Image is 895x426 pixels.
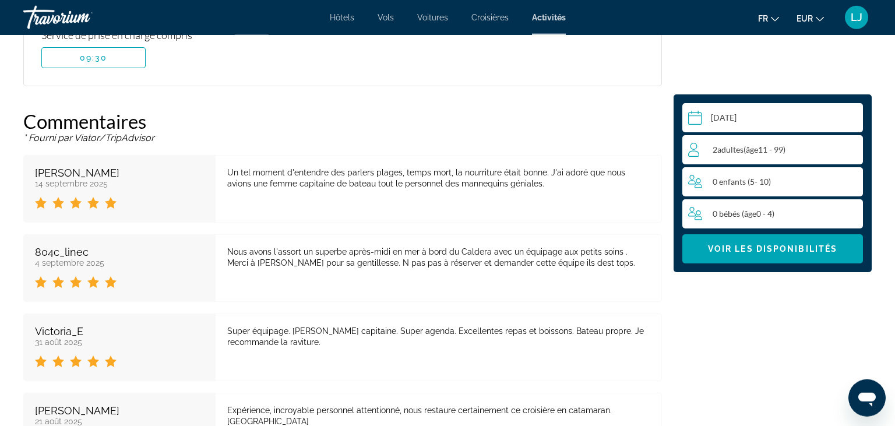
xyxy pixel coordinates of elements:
div: Un tel moment d'entendre des parlers plages, temps mort, la nourriture était bonne. J'ai adoré qu... [227,167,650,189]
div: 31 août 2025 [35,337,204,347]
a: Croisières [471,13,509,22]
span: âge [744,209,756,219]
p: * Fourni par Viator/TripAdvisor [23,133,662,143]
span: Enfants [719,177,746,186]
div: Nous avons l'assort un superbe après-midi en mer à bord du Caldera avec un équipage aux petits so... [227,247,650,269]
div: [PERSON_NAME] [35,167,204,179]
span: fr [758,14,768,23]
span: Voir les disponibilités [708,244,837,254]
span: ( - 10) [748,177,771,186]
iframe: Bouton de lancement de la fenêtre de messagerie [848,379,886,417]
span: Bébés [719,209,740,219]
div: [PERSON_NAME] [35,404,204,417]
div: Super équipage. [PERSON_NAME] capitaine. Super agenda. Excellentes repas et boissons. Bateau prop... [227,326,650,348]
span: 5 [750,177,755,186]
span: ( 0 - 4) [742,209,774,219]
div: Victoria_E [35,325,204,337]
span: 2 [713,145,785,154]
a: Activités [532,13,566,22]
span: 0 [713,209,774,219]
a: Hôtels [330,13,354,22]
span: ( 11 - 99) [744,145,785,154]
span: EUR [797,14,813,23]
span: LJ [851,12,862,23]
h2: Commentaires [23,110,662,133]
button: Voir les disponibilités [682,234,863,263]
div: 21 août 2025 [35,417,204,426]
span: 09:30 [80,53,108,62]
button: 09:30 [41,47,146,68]
span: âge [746,145,758,154]
button: Changer de devise [797,10,824,27]
a: Voitures [417,13,448,22]
div: 4 septembre 2025 [35,258,204,267]
a: Vols [378,13,394,22]
button: Menu de l'utilisateur [841,5,872,30]
div: 804c_linec [35,246,204,258]
button: Changer de langue [758,10,779,27]
span: Adultes [717,145,744,154]
a: Travorium [23,2,140,33]
div: 14 septembre 2025 [35,179,204,188]
span: 0 [713,177,771,186]
button: Voyageurs: 2 adultes, 0 enfants [682,135,863,228]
